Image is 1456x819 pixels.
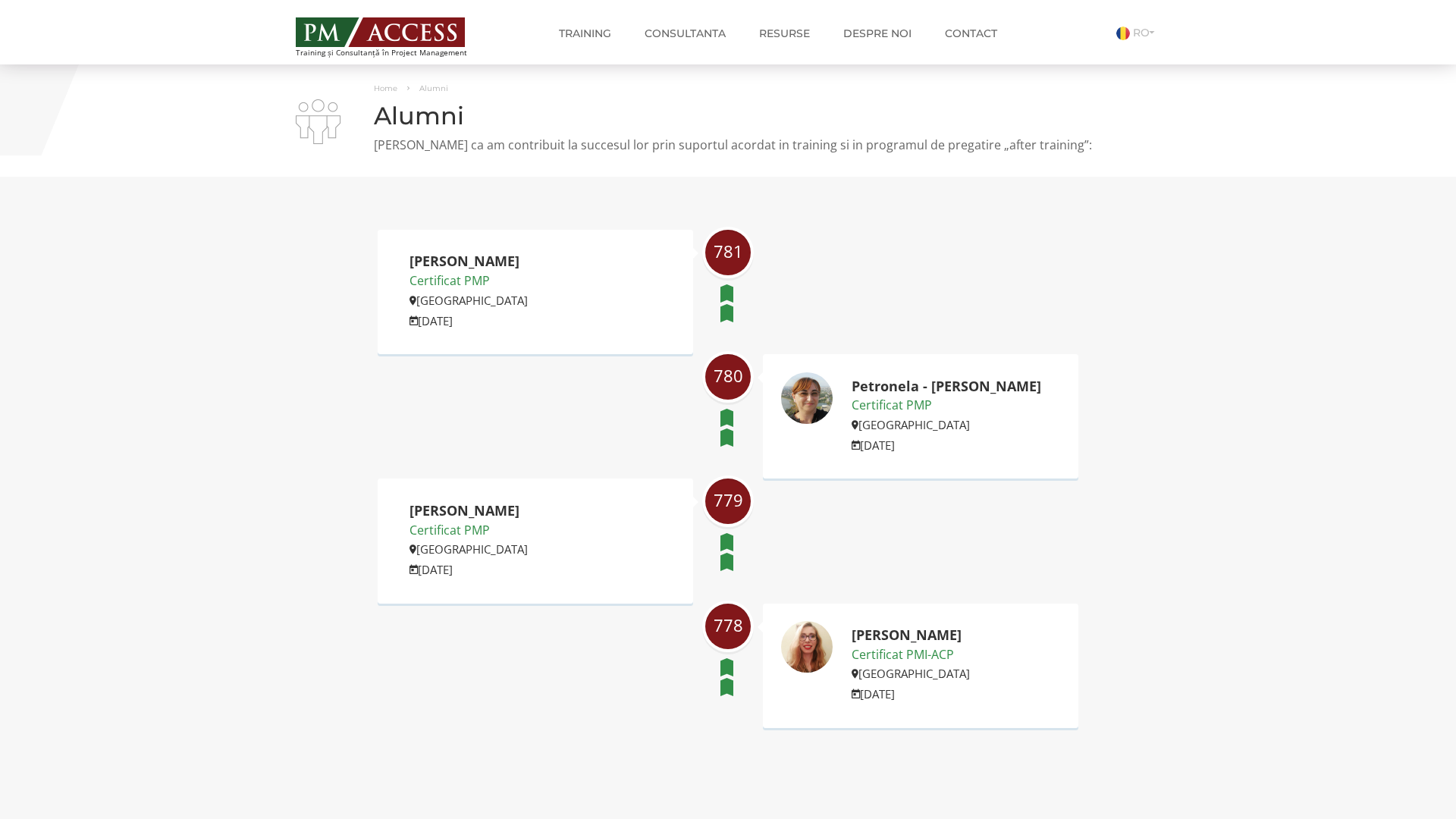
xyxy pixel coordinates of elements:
a: Home [374,83,397,93]
p: Certificat PMP [852,396,1041,416]
a: Training [548,18,623,49]
span: 781 [705,242,751,261]
p: [DATE] [852,436,1041,454]
a: Training și Consultanță în Project Management [296,13,495,57]
h2: [PERSON_NAME] [409,504,528,519]
span: 780 [705,366,751,385]
p: [DATE] [852,685,970,703]
span: Training și Consultanță în Project Management [296,49,495,57]
img: i-02.png [296,99,340,144]
img: Petronela - Roxana Benea [780,372,833,425]
p: [GEOGRAPHIC_DATA] [409,291,528,309]
p: [DATE] [409,560,528,579]
h2: [PERSON_NAME] [852,628,970,643]
p: [GEOGRAPHIC_DATA] [409,540,528,558]
h2: [PERSON_NAME] [409,254,528,269]
a: Despre noi [832,18,923,49]
p: [GEOGRAPHIC_DATA] [852,416,1041,434]
a: Consultanta [633,18,737,49]
span: Alumni [419,83,448,93]
a: RO [1116,26,1160,39]
p: Certificat PMI-ACP [852,645,970,665]
a: Contact [934,18,1009,49]
h2: Petronela - [PERSON_NAME] [852,379,1041,394]
span: 778 [705,616,751,635]
p: Certificat PMP [409,521,528,541]
p: [PERSON_NAME] ca am contribuit la succesul lor prin suportul acordat in training si in programul ... [296,136,1160,154]
p: [DATE] [409,312,528,330]
img: PM ACCESS - Echipa traineri si consultanti certificati PMP: Narciss Popescu, Mihai Olaru, Monica ... [296,17,465,47]
img: Adelina Iordanescu [780,620,833,673]
a: Resurse [748,18,821,49]
p: Certificat PMP [409,271,528,291]
h1: Alumni [296,102,1160,129]
img: Romana [1116,27,1130,40]
p: [GEOGRAPHIC_DATA] [852,664,970,682]
span: 779 [705,491,751,510]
